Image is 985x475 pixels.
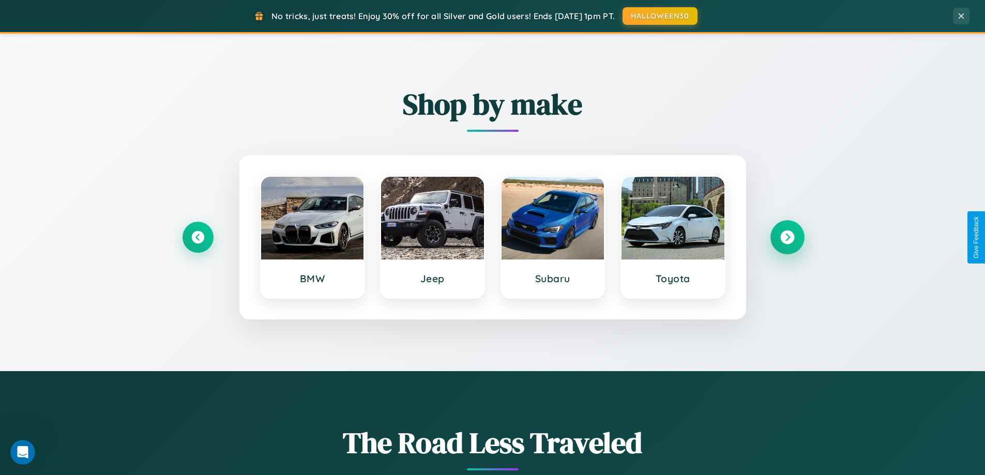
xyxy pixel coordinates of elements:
h3: Subaru [512,272,594,285]
h2: Shop by make [183,84,803,124]
div: Give Feedback [973,217,980,258]
h1: The Road Less Traveled [183,423,803,463]
h3: Jeep [391,272,474,285]
button: HALLOWEEN30 [623,7,698,25]
h3: BMW [271,272,354,285]
iframe: Intercom live chat [10,440,35,465]
h3: Toyota [632,272,714,285]
span: No tricks, just treats! Enjoy 30% off for all Silver and Gold users! Ends [DATE] 1pm PT. [271,11,615,21]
